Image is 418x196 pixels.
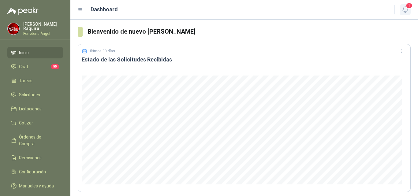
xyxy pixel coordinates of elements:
h1: Dashboard [91,5,118,14]
a: Cotizar [7,117,63,129]
span: Órdenes de Compra [19,134,57,147]
img: Company Logo [8,23,19,35]
a: Solicitudes [7,89,63,101]
a: Órdenes de Compra [7,131,63,150]
img: Logo peakr [7,7,39,15]
a: Tareas [7,75,63,87]
span: Inicio [19,49,29,56]
p: [PERSON_NAME] Raquira [23,22,63,31]
a: Remisiones [7,152,63,164]
a: Manuales y ayuda [7,180,63,192]
span: Configuración [19,168,46,175]
a: Inicio [7,47,63,58]
span: Tareas [19,77,32,84]
a: Chat55 [7,61,63,72]
button: 1 [400,4,411,15]
a: Configuración [7,166,63,178]
p: Últimos 30 días [88,49,115,53]
span: Chat [19,63,28,70]
span: 55 [51,64,59,69]
p: Ferretería Ángel [23,32,63,35]
a: Licitaciones [7,103,63,115]
span: Cotizar [19,120,33,126]
h3: Bienvenido de nuevo [PERSON_NAME] [88,27,411,36]
span: Remisiones [19,154,42,161]
span: 1 [406,3,412,9]
span: Manuales y ayuda [19,183,54,189]
span: Licitaciones [19,105,42,112]
span: Solicitudes [19,91,40,98]
h3: Estado de las Solicitudes Recibidas [82,56,407,63]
